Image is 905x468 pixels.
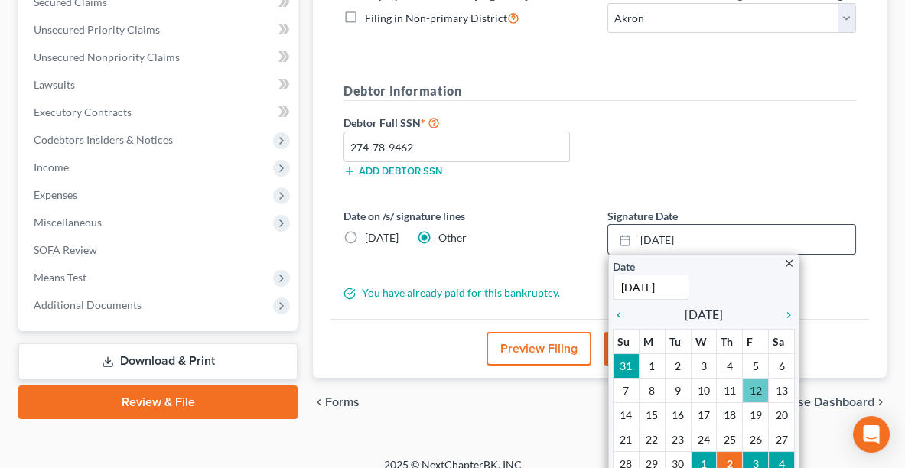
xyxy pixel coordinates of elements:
td: 1 [639,353,665,378]
i: chevron_left [313,396,325,408]
i: chevron_left [613,309,633,321]
label: Debtor Full SSN [336,113,600,132]
a: Unsecured Priority Claims [21,16,298,44]
span: Codebtors Insiders & Notices [34,133,173,146]
td: 19 [743,402,769,427]
a: Case Dashboard chevron_right [783,396,887,408]
input: 1/1/2013 [613,275,689,300]
button: Add debtor SSN [343,165,442,177]
td: 23 [665,427,691,451]
div: You have already paid for this bankruptcy. [336,285,864,301]
th: Su [614,329,640,353]
label: Date [613,258,635,275]
label: Date on /s/ signature lines [343,208,592,224]
td: 3 [691,353,717,378]
a: Download & Print [18,343,298,379]
td: 31 [614,353,640,378]
td: 8 [639,378,665,402]
button: chevron_left Forms [313,396,380,408]
td: 24 [691,427,717,451]
th: Sa [769,329,795,353]
input: XXX-XX-XXXX [343,132,570,162]
button: Start ECF Filing [604,332,713,366]
span: Executory Contracts [34,106,132,119]
span: Unsecured Nonpriority Claims [34,50,180,63]
td: 4 [717,353,743,378]
i: chevron_right [874,396,887,408]
th: M [639,329,665,353]
th: Tu [665,329,691,353]
span: Income [34,161,69,174]
h5: Debtor Information [343,82,856,101]
td: 9 [665,378,691,402]
td: 5 [743,353,769,378]
td: 18 [717,402,743,427]
span: Filing in Non-primary District [365,11,507,24]
th: W [691,329,717,353]
span: Other [438,231,467,244]
a: SOFA Review [21,236,298,264]
td: 15 [639,402,665,427]
td: 13 [769,378,795,402]
td: 10 [691,378,717,402]
a: Unsecured Nonpriority Claims [21,44,298,71]
span: Case Dashboard [783,396,874,408]
span: Miscellaneous [34,216,102,229]
a: chevron_right [775,305,795,323]
a: close [783,254,795,271]
td: 26 [743,427,769,451]
td: 22 [639,427,665,451]
td: 14 [614,402,640,427]
a: Review & File [18,385,298,419]
td: 20 [769,402,795,427]
a: [DATE] [608,225,855,254]
span: Means Test [34,271,86,284]
span: Additional Documents [34,298,142,311]
td: 17 [691,402,717,427]
div: Open Intercom Messenger [853,416,890,453]
td: 7 [614,378,640,402]
i: close [783,258,795,269]
span: Lawsuits [34,78,75,91]
span: SOFA Review [34,243,97,256]
td: 2 [665,353,691,378]
td: 21 [614,427,640,451]
span: Unsecured Priority Claims [34,23,160,36]
label: Signature Date [607,208,678,224]
a: Lawsuits [21,71,298,99]
td: 25 [717,427,743,451]
button: Preview Filing [487,332,591,366]
td: 6 [769,353,795,378]
td: 12 [743,378,769,402]
i: chevron_right [775,309,795,321]
a: Executory Contracts [21,99,298,126]
td: 11 [717,378,743,402]
span: [DATE] [685,305,723,323]
span: Forms [325,396,360,408]
span: [DATE] [365,231,399,244]
th: F [743,329,769,353]
a: chevron_left [613,305,633,323]
td: 16 [665,402,691,427]
td: 27 [769,427,795,451]
span: Expenses [34,188,77,201]
th: Th [717,329,743,353]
